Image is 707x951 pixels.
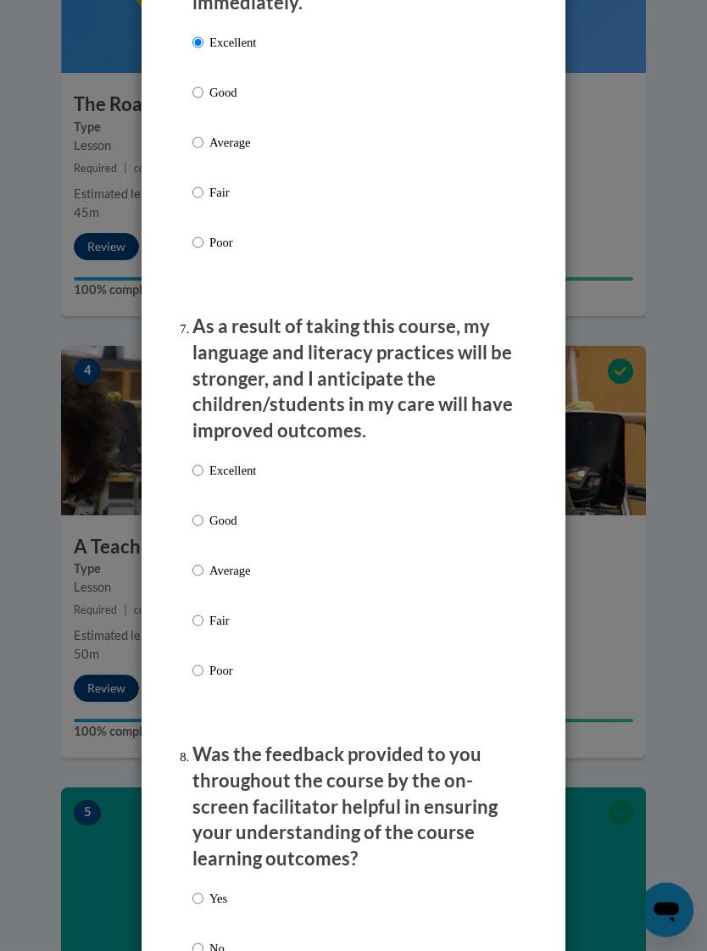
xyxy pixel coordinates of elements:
[192,742,515,873] p: Was the feedback provided to you throughout the course by the on-screen facilitator helpful in en...
[209,462,256,481] p: Excellent
[192,34,203,53] input: Excellent
[209,662,256,681] p: Poor
[192,314,515,445] p: As a result of taking this course, my language and literacy practices will be stronger, and I ant...
[192,562,203,581] input: Average
[192,184,203,203] input: Fair
[192,662,203,681] input: Poor
[209,84,256,103] p: Good
[192,890,203,909] input: Yes
[209,562,256,581] p: Average
[192,234,203,253] input: Poor
[209,34,256,53] p: Excellent
[192,84,203,103] input: Good
[209,890,227,909] p: Yes
[192,134,203,153] input: Average
[209,612,256,631] p: Fair
[209,512,256,531] p: Good
[209,234,256,253] p: Poor
[209,134,256,153] p: Average
[192,512,203,531] input: Good
[209,184,256,203] p: Fair
[192,462,203,481] input: Excellent
[192,612,203,631] input: Fair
